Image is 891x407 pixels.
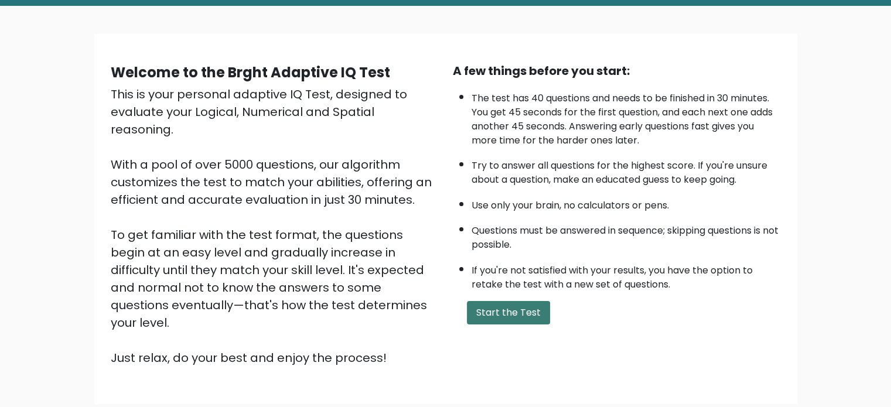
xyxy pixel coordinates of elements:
[472,153,781,187] li: Try to answer all questions for the highest score. If you're unsure about a question, make an edu...
[472,85,781,148] li: The test has 40 questions and needs to be finished in 30 minutes. You get 45 seconds for the firs...
[467,301,550,324] button: Start the Test
[453,62,781,80] div: A few things before you start:
[111,63,390,82] b: Welcome to the Brght Adaptive IQ Test
[111,85,439,367] div: This is your personal adaptive IQ Test, designed to evaluate your Logical, Numerical and Spatial ...
[472,258,781,292] li: If you're not satisfied with your results, you have the option to retake the test with a new set ...
[472,193,781,213] li: Use only your brain, no calculators or pens.
[472,218,781,252] li: Questions must be answered in sequence; skipping questions is not possible.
